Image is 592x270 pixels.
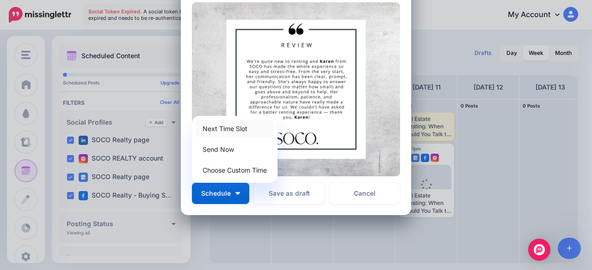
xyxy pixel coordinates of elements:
[254,183,325,204] button: Save as draft
[235,192,240,195] img: arrow-down-white.png
[528,239,550,261] div: Open Intercom Messenger
[192,183,249,204] button: Schedule
[192,2,400,176] img: RHIQ8KK5BIJE6FUT0GFLXFGVN4H6L33F.png
[196,161,274,179] a: Choose Custom Time
[196,140,274,158] a: Send Now
[329,183,400,204] a: Cancel
[196,120,274,138] a: Next Time Slot
[192,116,277,183] div: Schedule
[201,190,231,197] span: Schedule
